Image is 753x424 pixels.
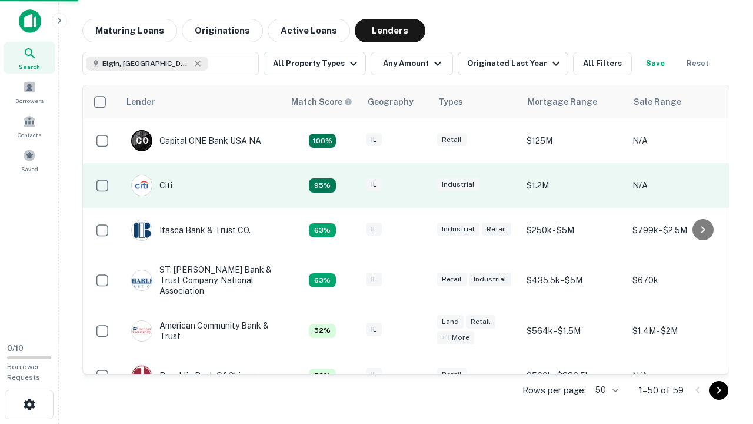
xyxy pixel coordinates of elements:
[627,163,732,208] td: N/A
[467,57,563,71] div: Originated Last Year
[639,383,684,397] p: 1–50 of 59
[284,85,361,118] th: Capitalize uses an advanced AI algorithm to match your search with the best lender. The match sco...
[466,315,495,329] div: Retail
[634,95,681,109] div: Sale Range
[366,133,382,147] div: IL
[591,382,620,399] div: 50
[19,62,40,71] span: Search
[361,85,431,118] th: Geography
[291,95,350,108] h6: Match Score
[136,135,148,147] p: C O
[431,85,521,118] th: Types
[521,85,627,118] th: Mortgage Range
[15,96,44,105] span: Borrowers
[458,52,568,75] button: Originated Last Year
[366,178,382,191] div: IL
[437,315,464,329] div: Land
[482,223,511,236] div: Retail
[522,383,586,397] p: Rows per page:
[102,58,191,69] span: Elgin, [GEOGRAPHIC_DATA], [GEOGRAPHIC_DATA]
[371,52,453,75] button: Any Amount
[126,95,155,109] div: Lender
[521,353,627,398] td: $500k - $880.5k
[18,130,41,140] span: Contacts
[132,220,152,240] img: picture
[366,223,382,236] div: IL
[7,363,40,382] span: Borrower Requests
[309,369,336,383] div: Capitalize uses an advanced AI algorithm to match your search with the best lender. The match sco...
[627,85,732,118] th: Sale Range
[521,309,627,353] td: $564k - $1.5M
[679,52,717,75] button: Reset
[131,130,261,151] div: Capital ONE Bank USA NA
[182,19,263,42] button: Originations
[437,178,479,191] div: Industrial
[132,321,152,341] img: picture
[132,270,152,290] img: picture
[437,368,467,382] div: Retail
[521,163,627,208] td: $1.2M
[366,323,382,336] div: IL
[437,223,479,236] div: Industrial
[131,264,272,297] div: ST. [PERSON_NAME] Bank & Trust Company, National Association
[309,223,336,237] div: Capitalize uses an advanced AI algorithm to match your search with the best lender. The match sco...
[291,95,352,108] div: Capitalize uses an advanced AI algorithm to match your search with the best lender. The match sco...
[4,144,55,176] a: Saved
[627,208,732,253] td: $799k - $2.5M
[19,9,41,33] img: capitalize-icon.png
[627,309,732,353] td: $1.4M - $2M
[528,95,597,109] div: Mortgage Range
[437,331,474,344] div: + 1 more
[309,178,336,193] div: Capitalize uses an advanced AI algorithm to match your search with the best lender. The match sco...
[4,76,55,108] a: Borrowers
[366,368,382,382] div: IL
[309,134,336,148] div: Capitalize uses an advanced AI algorithm to match your search with the best lender. The match sco...
[521,253,627,309] td: $435.5k - $5M
[268,19,350,42] button: Active Loans
[627,253,732,309] td: $670k
[309,273,336,287] div: Capitalize uses an advanced AI algorithm to match your search with the best lender. The match sco...
[437,133,467,147] div: Retail
[368,95,414,109] div: Geography
[309,324,336,338] div: Capitalize uses an advanced AI algorithm to match your search with the best lender. The match sco...
[131,320,272,342] div: American Community Bank & Trust
[573,52,632,75] button: All Filters
[694,330,753,386] iframe: Chat Widget
[366,273,382,286] div: IL
[132,175,152,196] img: picture
[627,353,732,398] td: N/A
[469,273,511,286] div: Industrial
[7,344,24,353] span: 0 / 10
[82,19,177,42] button: Maturing Loans
[438,95,463,109] div: Types
[437,273,467,286] div: Retail
[4,110,55,142] a: Contacts
[131,365,260,386] div: Republic Bank Of Chicago
[709,381,728,400] button: Go to next page
[355,19,425,42] button: Lenders
[521,208,627,253] td: $250k - $5M
[21,164,38,174] span: Saved
[627,118,732,163] td: N/A
[132,366,152,386] img: picture
[521,118,627,163] td: $125M
[264,52,366,75] button: All Property Types
[119,85,284,118] th: Lender
[131,220,251,241] div: Itasca Bank & Trust CO.
[131,175,172,196] div: Citi
[4,42,55,74] a: Search
[637,52,674,75] button: Save your search to get updates of matches that match your search criteria.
